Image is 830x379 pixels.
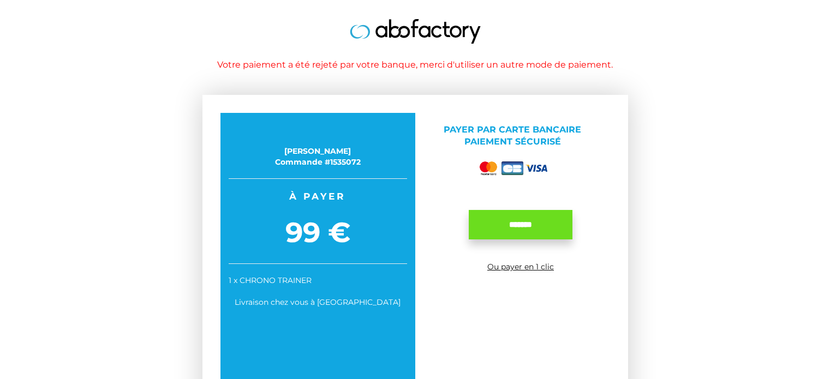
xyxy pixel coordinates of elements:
span: 99 € [229,213,407,252]
img: cb.png [501,161,523,175]
a: Ou payer en 1 clic [487,262,554,272]
span: Paiement sécurisé [464,136,561,147]
div: Livraison chez vous à [GEOGRAPHIC_DATA] [229,297,407,308]
h1: Votre paiement a été rejeté par votre banque, merci d'utiliser un autre mode de paiement. [104,60,726,70]
div: Commande #1535072 [229,157,407,167]
img: visa.png [526,165,547,172]
span: À payer [229,190,407,203]
img: logo.jpg [350,19,481,44]
p: Payer par Carte bancaire [423,124,602,149]
img: mastercard.png [477,159,499,177]
div: 1 x CHRONO TRAINER [229,275,407,286]
div: [PERSON_NAME] [229,146,407,157]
